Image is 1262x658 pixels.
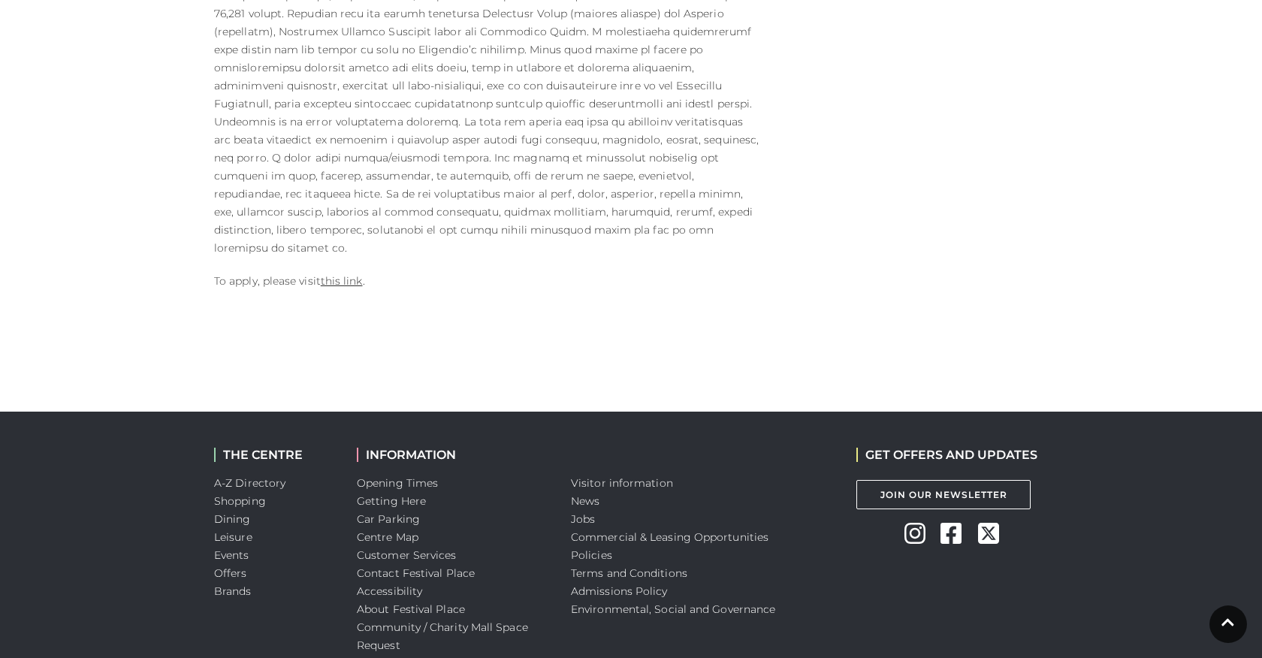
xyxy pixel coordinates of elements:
a: Dining [214,512,251,526]
h2: THE CENTRE [214,448,334,462]
a: Offers [214,566,247,580]
a: Commercial & Leasing Opportunities [571,530,768,544]
a: Admissions Policy [571,584,668,598]
a: Centre Map [357,530,418,544]
a: A-Z Directory [214,476,285,490]
a: Customer Services [357,548,457,562]
h2: GET OFFERS AND UPDATES [856,448,1037,462]
a: Getting Here [357,494,426,508]
a: Contact Festival Place [357,566,475,580]
a: this link [321,274,363,288]
a: Terms and Conditions [571,566,687,580]
a: News [571,494,599,508]
a: Visitor information [571,476,673,490]
a: Shopping [214,494,266,508]
a: Car Parking [357,512,420,526]
h2: INFORMATION [357,448,548,462]
a: Community / Charity Mall Space Request [357,620,528,652]
a: Policies [571,548,612,562]
a: Accessibility [357,584,422,598]
a: Opening Times [357,476,438,490]
a: Leisure [214,530,252,544]
a: About Festival Place [357,602,465,616]
a: Jobs [571,512,595,526]
a: Brands [214,584,252,598]
a: Environmental, Social and Governance [571,602,775,616]
p: To apply, please visit . [214,272,762,290]
a: Events [214,548,249,562]
a: Join Our Newsletter [856,480,1031,509]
